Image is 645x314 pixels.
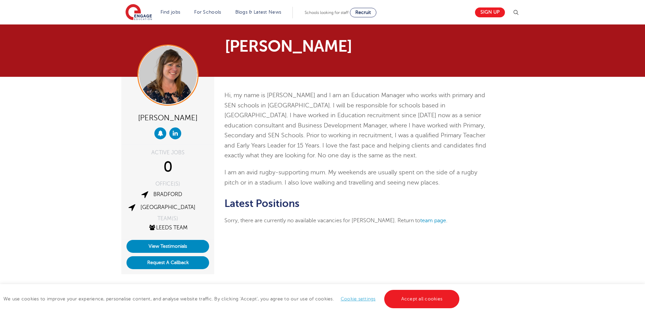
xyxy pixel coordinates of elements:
[224,90,489,161] p: Hi, my name is [PERSON_NAME] and I am an Education Manager who works with primary and SEN schools...
[126,240,209,253] a: View Testimonials
[148,225,188,231] a: Leeds Team
[225,38,386,54] h1: [PERSON_NAME]
[224,168,489,188] p: I am an avid rugby-supporting mum. My weekends are usually spent on the side of a rugby pitch or ...
[355,10,371,15] span: Recruit
[475,7,505,17] a: Sign up
[126,256,209,269] button: Request A Callback
[305,10,349,15] span: Schools looking for staff
[235,10,282,15] a: Blogs & Latest News
[224,216,489,225] p: Sorry, there are currently no available vacancies for [PERSON_NAME]. Return to .
[126,181,209,187] div: OFFICE(S)
[420,217,446,224] a: team page
[126,111,209,124] div: [PERSON_NAME]
[194,10,221,15] a: For Schools
[384,290,460,308] a: Accept all cookies
[140,204,196,210] a: [GEOGRAPHIC_DATA]
[126,216,209,221] div: TEAM(S)
[3,296,461,301] span: We use cookies to improve your experience, personalise content, and analyse website traffic. By c...
[224,198,489,209] h2: Latest Positions
[126,150,209,155] div: ACTIVE JOBS
[341,296,376,301] a: Cookie settings
[125,4,152,21] img: Engage Education
[350,8,376,17] a: Recruit
[160,10,181,15] a: Find jobs
[153,191,182,197] a: Bradford
[126,159,209,176] div: 0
